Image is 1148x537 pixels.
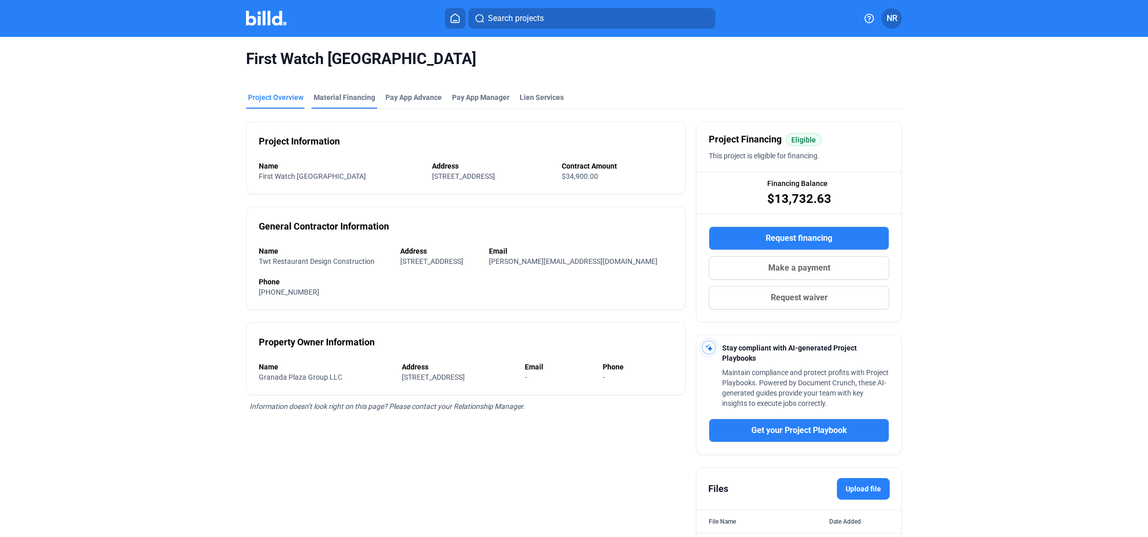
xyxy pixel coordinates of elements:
[489,257,658,265] span: [PERSON_NAME][EMAIL_ADDRESS][DOMAIN_NAME]
[250,402,525,410] span: Information doesn’t look right on this page? Please contact your Relationship Manager.
[432,161,551,171] div: Address
[400,257,463,265] span: [STREET_ADDRESS]
[881,8,902,29] button: NR
[259,277,673,287] div: Phone
[525,373,527,381] span: -
[259,172,366,180] span: First Watch [GEOGRAPHIC_DATA]
[709,226,889,250] button: Request financing
[562,161,673,171] div: Contract Amount
[385,92,442,102] div: Pay App Advance
[829,517,889,527] div: Date Added
[259,161,422,171] div: Name
[259,257,375,265] span: Twt Restaurant Design Construction
[708,482,728,496] div: Files
[489,246,673,256] div: Email
[246,49,902,69] span: First Watch [GEOGRAPHIC_DATA]
[259,362,392,372] div: Name
[525,362,592,372] div: Email
[259,134,340,149] div: Project Information
[709,517,736,527] div: File Name
[259,246,390,256] div: Name
[259,335,375,349] div: Property Owner Information
[709,132,782,147] span: Project Financing
[766,232,832,244] span: Request financing
[887,12,897,25] span: NR
[488,12,544,25] span: Search projects
[248,92,303,102] div: Project Overview
[786,133,822,146] mat-chip: Eligible
[400,246,479,256] div: Address
[259,373,342,381] span: Granada Plaza Group LLC
[402,373,465,381] span: [STREET_ADDRESS]
[709,286,889,309] button: Request waiver
[246,11,286,26] img: Billd Company Logo
[562,172,598,180] span: $34,900.00
[767,178,828,189] span: Financing Balance
[603,362,673,372] div: Phone
[709,419,889,442] button: Get your Project Playbook
[767,191,831,207] span: $13,732.63
[259,288,319,296] span: [PHONE_NUMBER]
[722,368,889,407] span: Maintain compliance and protect profits with Project Playbooks. Powered by Document Crunch, these...
[603,373,605,381] span: -
[709,256,889,280] button: Make a payment
[314,92,375,102] div: Material Financing
[259,219,389,234] div: General Contractor Information
[402,362,514,372] div: Address
[837,478,890,500] label: Upload file
[432,172,495,180] span: [STREET_ADDRESS]
[722,344,857,362] span: Stay compliant with AI-generated Project Playbooks
[751,424,847,437] span: Get your Project Playbook
[520,92,564,102] div: Lien Services
[771,292,828,304] span: Request waiver
[709,152,819,160] span: This project is eligible for financing.
[468,8,715,29] button: Search projects
[768,262,830,274] span: Make a payment
[452,92,509,102] span: Pay App Manager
